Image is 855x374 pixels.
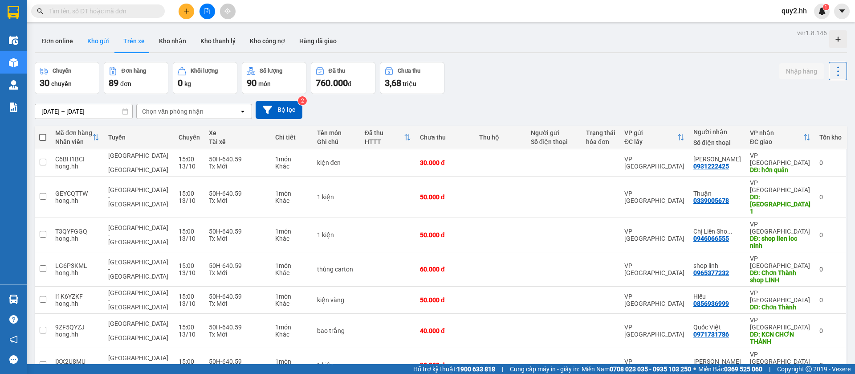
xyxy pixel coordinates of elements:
[191,68,218,74] div: Khối lượng
[750,351,810,365] div: VP [GEOGRAPHIC_DATA]
[179,324,200,331] div: 15:00
[51,80,72,87] span: chuyến
[420,134,470,141] div: Chưa thu
[179,300,200,307] div: 13/10
[693,358,741,365] div: Đức Tiến
[275,262,308,269] div: 1 món
[420,159,470,166] div: 30.000 đ
[173,62,237,94] button: Khối lượng0kg
[9,315,18,324] span: question-circle
[317,296,356,304] div: kiện vàng
[819,193,842,201] div: 0
[199,4,215,19] button: file-add
[624,129,677,136] div: VP gửi
[698,364,762,374] span: Miền Bắc
[819,327,842,334] div: 0
[275,358,308,365] div: 1 món
[9,80,18,90] img: warehouse-icon
[104,62,168,94] button: Đơn hàng89đơn
[247,78,256,88] span: 90
[360,126,415,149] th: Toggle SortBy
[243,30,292,52] button: Kho công nợ
[258,80,271,87] span: món
[586,138,615,145] div: hóa đơn
[806,366,812,372] span: copyright
[774,5,814,16] span: quy2.hh
[204,8,210,14] span: file-add
[420,296,470,304] div: 50.000 đ
[823,4,829,10] sup: 1
[403,80,416,87] span: triệu
[693,293,741,300] div: Hiếu
[750,331,810,345] div: DĐ: KCN CHƠN THÀNH
[178,78,183,88] span: 0
[275,293,308,300] div: 1 món
[108,224,168,246] span: [GEOGRAPHIC_DATA] - [GEOGRAPHIC_DATA]
[624,228,684,242] div: VP [GEOGRAPHIC_DATA]
[624,156,684,170] div: VP [GEOGRAPHIC_DATA]
[819,296,842,304] div: 0
[239,108,246,115] svg: open
[116,30,152,52] button: Trên xe
[179,331,200,338] div: 13/10
[55,358,99,365] div: IXX2U8MU
[209,228,266,235] div: 50H-640.59
[275,156,308,163] div: 1 món
[209,293,266,300] div: 50H-640.59
[779,63,824,79] button: Nhập hàng
[819,159,842,166] div: 0
[750,179,810,193] div: VP [GEOGRAPHIC_DATA]
[750,289,810,304] div: VP [GEOGRAPHIC_DATA]
[834,4,850,19] button: caret-down
[256,101,302,119] button: Bộ lọc
[838,7,846,15] span: caret-down
[9,355,18,364] span: message
[179,262,200,269] div: 15:00
[824,4,827,10] span: 1
[120,80,131,87] span: đơn
[510,364,579,374] span: Cung cấp máy in - giấy in:
[55,129,92,136] div: Mã đơn hàng
[9,58,18,67] img: warehouse-icon
[9,36,18,45] img: warehouse-icon
[582,364,691,374] span: Miền Nam
[693,197,729,204] div: 0339005678
[531,129,577,136] div: Người gửi
[209,129,266,136] div: Xe
[317,231,356,238] div: 1 kiện
[179,163,200,170] div: 13/10
[745,126,815,149] th: Toggle SortBy
[179,134,200,141] div: Chuyến
[693,139,741,146] div: Số điện thoại
[209,262,266,269] div: 50H-640.59
[275,197,308,204] div: Khác
[35,30,80,52] button: Đơn online
[179,228,200,235] div: 15:00
[750,193,810,215] div: DĐ: Mỹ Phước 1
[750,235,810,249] div: DĐ: shop lien loc ninh
[317,193,356,201] div: 1 kiện
[209,138,266,145] div: Tài xế
[819,362,842,369] div: 0
[317,129,356,136] div: Tên món
[55,197,99,204] div: hong.hh
[693,190,741,197] div: Thuận
[179,197,200,204] div: 13/10
[55,331,99,338] div: hong.hh
[750,221,810,235] div: VP [GEOGRAPHIC_DATA]
[329,68,345,74] div: Đã thu
[9,295,18,304] img: warehouse-icon
[420,193,470,201] div: 50.000 đ
[193,30,243,52] button: Kho thanh lý
[179,235,200,242] div: 13/10
[209,300,266,307] div: Tx Mới
[727,228,733,235] span: ...
[750,255,810,269] div: VP [GEOGRAPHIC_DATA]
[586,129,615,136] div: Trạng thái
[624,190,684,204] div: VP [GEOGRAPHIC_DATA]
[183,8,190,14] span: plus
[209,358,266,365] div: 50H-640.59
[724,366,762,373] strong: 0369 525 060
[797,28,827,38] div: ver 1.8.146
[693,163,729,170] div: 0931222425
